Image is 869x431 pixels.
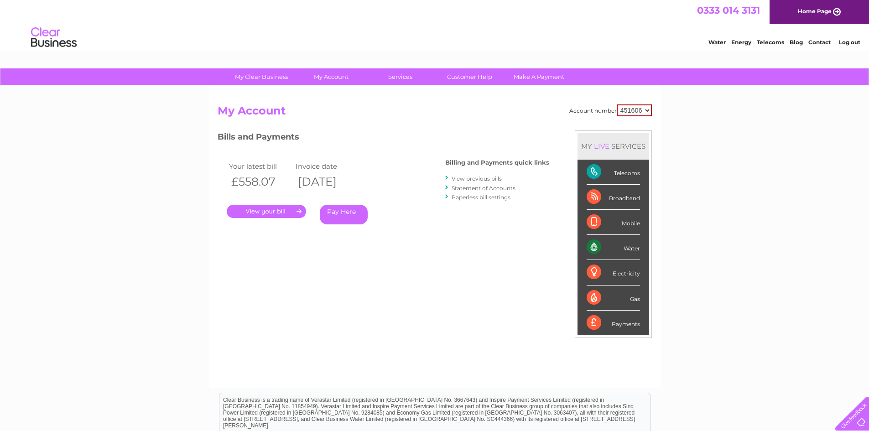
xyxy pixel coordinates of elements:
[293,160,360,172] td: Invoice date
[757,39,784,46] a: Telecoms
[578,133,649,159] div: MY SERVICES
[293,172,360,191] th: [DATE]
[708,39,726,46] a: Water
[569,104,652,116] div: Account number
[839,39,860,46] a: Log out
[587,185,640,210] div: Broadband
[293,68,369,85] a: My Account
[224,68,299,85] a: My Clear Business
[790,39,803,46] a: Blog
[227,160,293,172] td: Your latest bill
[587,286,640,311] div: Gas
[697,5,760,16] a: 0333 014 3131
[31,24,77,52] img: logo.png
[452,175,502,182] a: View previous bills
[808,39,831,46] a: Contact
[320,205,368,224] a: Pay Here
[227,205,306,218] a: .
[587,160,640,185] div: Telecoms
[587,260,640,285] div: Electricity
[363,68,438,85] a: Services
[218,104,652,122] h2: My Account
[432,68,507,85] a: Customer Help
[227,172,293,191] th: £558.07
[587,311,640,335] div: Payments
[218,130,549,146] h3: Bills and Payments
[731,39,751,46] a: Energy
[445,159,549,166] h4: Billing and Payments quick links
[501,68,577,85] a: Make A Payment
[592,142,611,151] div: LIVE
[587,235,640,260] div: Water
[452,185,515,192] a: Statement of Accounts
[587,210,640,235] div: Mobile
[219,5,650,44] div: Clear Business is a trading name of Verastar Limited (registered in [GEOGRAPHIC_DATA] No. 3667643...
[452,194,510,201] a: Paperless bill settings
